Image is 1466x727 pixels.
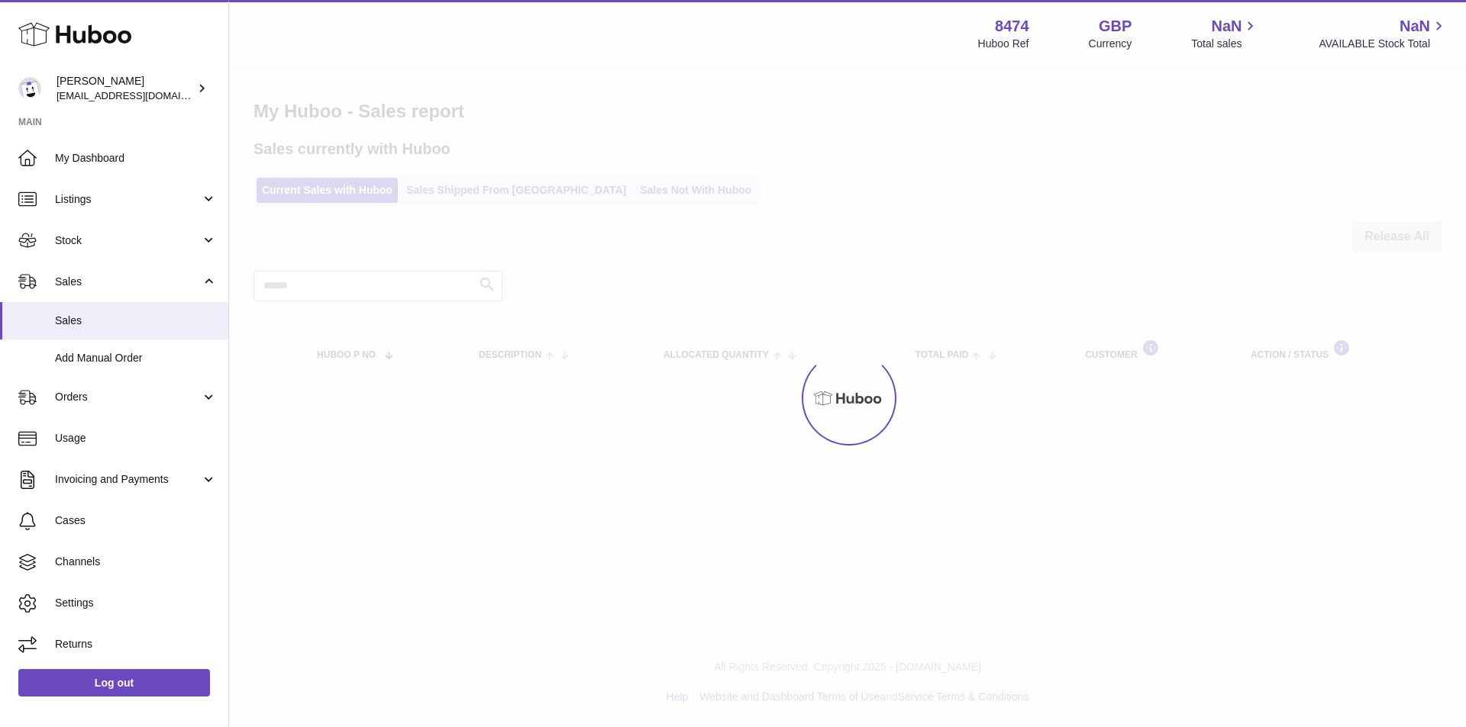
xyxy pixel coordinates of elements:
[1089,37,1132,51] div: Currency
[55,390,201,404] span: Orders
[55,233,201,248] span: Stock
[1099,16,1132,37] strong: GBP
[1191,37,1259,51] span: Total sales
[55,192,201,207] span: Listings
[57,74,194,103] div: [PERSON_NAME]
[57,89,224,101] span: [EMAIL_ADDRESS][DOMAIN_NAME]
[978,37,1029,51] div: Huboo Ref
[55,151,217,166] span: My Dashboard
[1400,16,1430,37] span: NaN
[55,472,201,487] span: Invoicing and Payments
[18,77,41,100] img: orders@neshealth.com
[55,431,217,446] span: Usage
[55,351,217,365] span: Add Manual Order
[1191,16,1259,51] a: NaN Total sales
[18,669,210,696] a: Log out
[55,637,217,651] span: Returns
[1319,37,1448,51] span: AVAILABLE Stock Total
[1211,16,1242,37] span: NaN
[1319,16,1448,51] a: NaN AVAILABLE Stock Total
[55,275,201,289] span: Sales
[995,16,1029,37] strong: 8474
[55,555,217,569] span: Channels
[55,596,217,610] span: Settings
[55,314,217,328] span: Sales
[55,513,217,528] span: Cases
